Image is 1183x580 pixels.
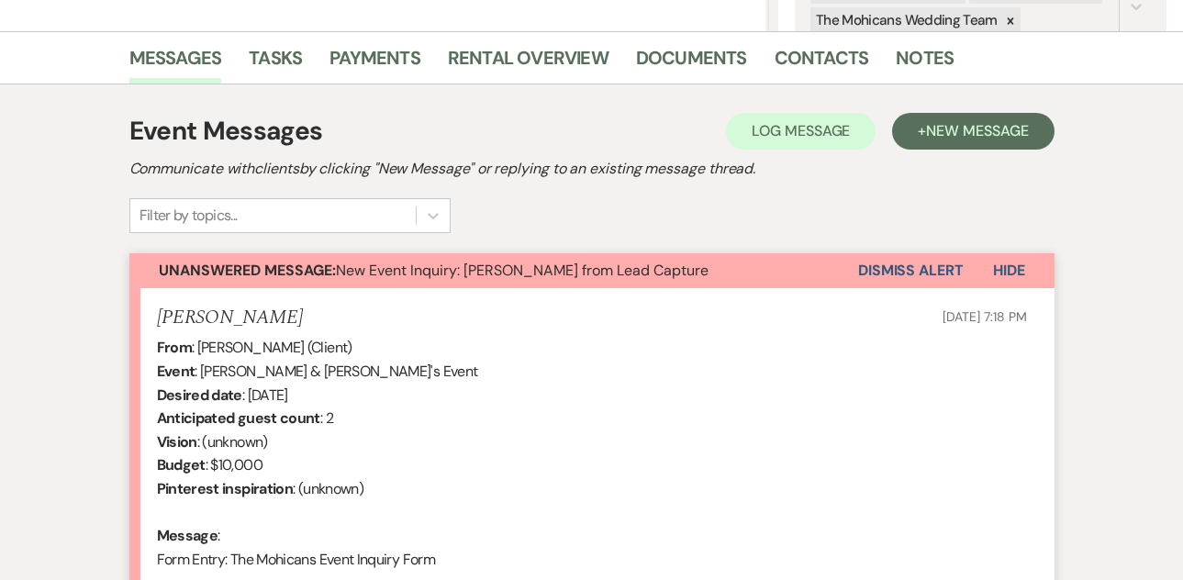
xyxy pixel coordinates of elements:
[448,43,608,84] a: Rental Overview
[810,7,1000,34] div: The Mohicans Wedding Team
[943,308,1026,325] span: [DATE] 7:18 PM
[140,205,238,227] div: Filter by topics...
[159,261,709,280] span: New Event Inquiry: [PERSON_NAME] from Lead Capture
[964,253,1055,288] button: Hide
[129,43,222,84] a: Messages
[926,121,1028,140] span: New Message
[157,408,320,428] b: Anticipated guest count
[636,43,747,84] a: Documents
[157,307,303,329] h5: [PERSON_NAME]
[129,158,1055,180] h2: Communicate with clients by clicking "New Message" or replying to an existing message thread.
[157,362,195,381] b: Event
[329,43,420,84] a: Payments
[157,432,197,452] b: Vision
[993,261,1025,280] span: Hide
[157,338,192,357] b: From
[159,261,336,280] strong: Unanswered Message:
[157,455,206,474] b: Budget
[157,479,294,498] b: Pinterest inspiration
[129,112,323,151] h1: Event Messages
[896,43,954,84] a: Notes
[726,113,876,150] button: Log Message
[157,526,218,545] b: Message
[775,43,869,84] a: Contacts
[129,253,858,288] button: Unanswered Message:New Event Inquiry: [PERSON_NAME] from Lead Capture
[157,385,242,405] b: Desired date
[249,43,302,84] a: Tasks
[752,121,850,140] span: Log Message
[858,253,964,288] button: Dismiss Alert
[892,113,1054,150] button: +New Message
